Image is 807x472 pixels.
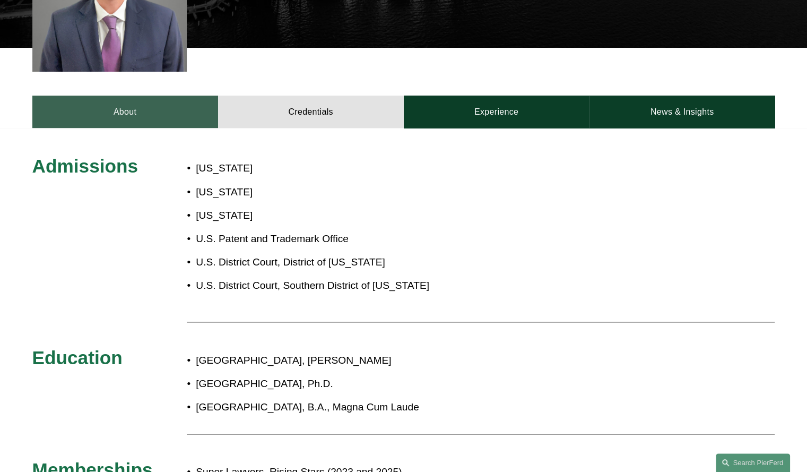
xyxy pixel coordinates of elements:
[196,253,465,272] p: U.S. District Court, District of [US_STATE]
[404,96,589,127] a: Experience
[196,398,682,417] p: [GEOGRAPHIC_DATA], B.A., Magna Cum Laude
[716,453,790,472] a: Search this site
[196,207,465,225] p: [US_STATE]
[32,347,123,368] span: Education
[32,156,138,176] span: Admissions
[196,277,465,295] p: U.S. District Court, Southern District of [US_STATE]
[32,96,218,127] a: About
[196,351,682,370] p: [GEOGRAPHIC_DATA], [PERSON_NAME]
[218,96,404,127] a: Credentials
[589,96,775,127] a: News & Insights
[196,183,465,202] p: [US_STATE]
[196,159,465,178] p: [US_STATE]
[196,375,682,393] p: [GEOGRAPHIC_DATA], Ph.D.
[196,230,465,248] p: U.S. Patent and Trademark Office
